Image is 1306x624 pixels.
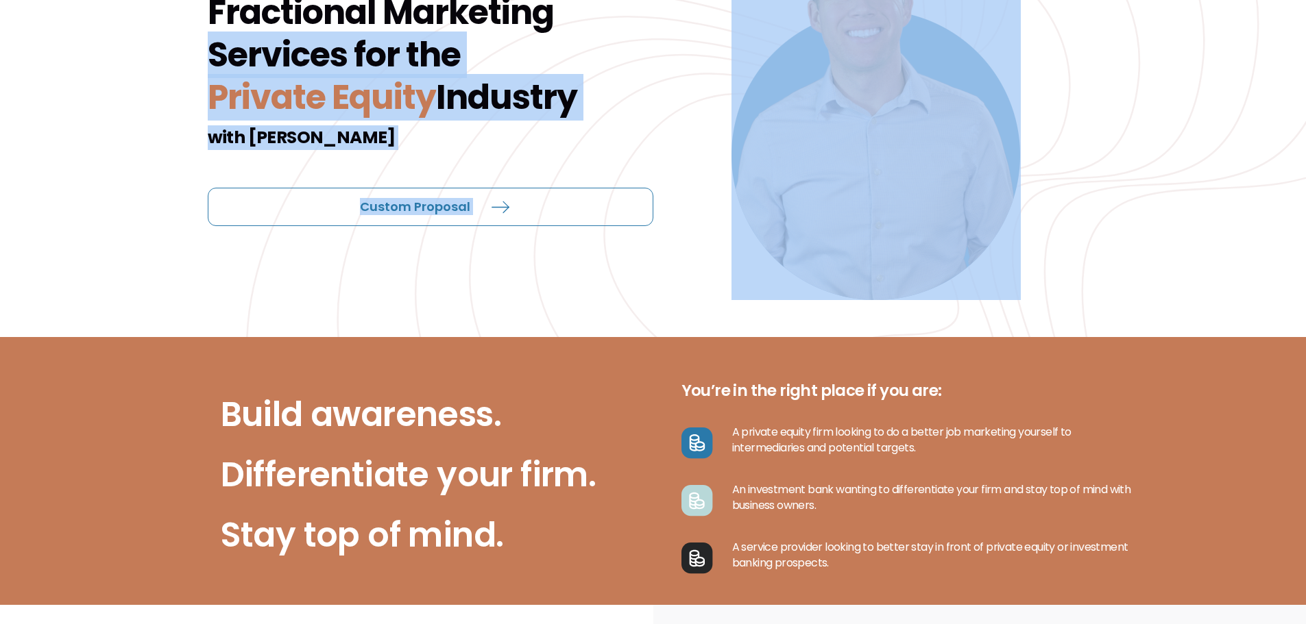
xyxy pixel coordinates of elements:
[681,378,1143,403] h2: You’re in the right place if you are:
[713,539,1143,571] p: A service provider looking to better stay in front of private equity or investment banking prospe...
[713,424,1143,455] p: A private equity firm looking to do a better job marketing yourself to intermediaries and potenti...
[208,188,653,226] a: Custom Proposal
[208,125,653,150] h2: with [PERSON_NAME]
[360,202,470,212] p: Custom Proposal
[208,74,436,121] span: Private Equity
[221,384,596,565] h2: Build awareness. Differentiate your firm. Stay top of mind.
[713,482,1143,513] p: An investment bank wanting to differentiate your firm and stay top of mind with business owners.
